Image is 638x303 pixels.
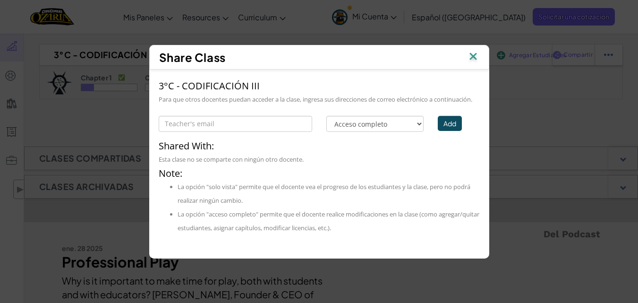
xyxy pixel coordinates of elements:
li: La opción "solo vista" permite que el docente vea el progreso de los estudiantes y la clase, pero... [178,180,480,208]
li: La opción "acceso completo" permite que el docente realice modificaciones en la clase (como agreg... [178,208,480,235]
div: 3°C - CODIFICACIÓN III [159,79,480,93]
div: Note: [159,166,480,235]
div: Shared With: [159,139,480,153]
input: Teacher's email [159,116,312,132]
div: Esta clase no se comparte con ningún otro docente. [159,153,480,166]
span: Share Class [159,50,226,64]
img: IconClose.svg [467,50,479,64]
div: Para que otros docentes puedan acceder a la clase, ingresa sus direcciones de correo electrónico ... [159,93,480,106]
button: Add [438,116,462,131]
